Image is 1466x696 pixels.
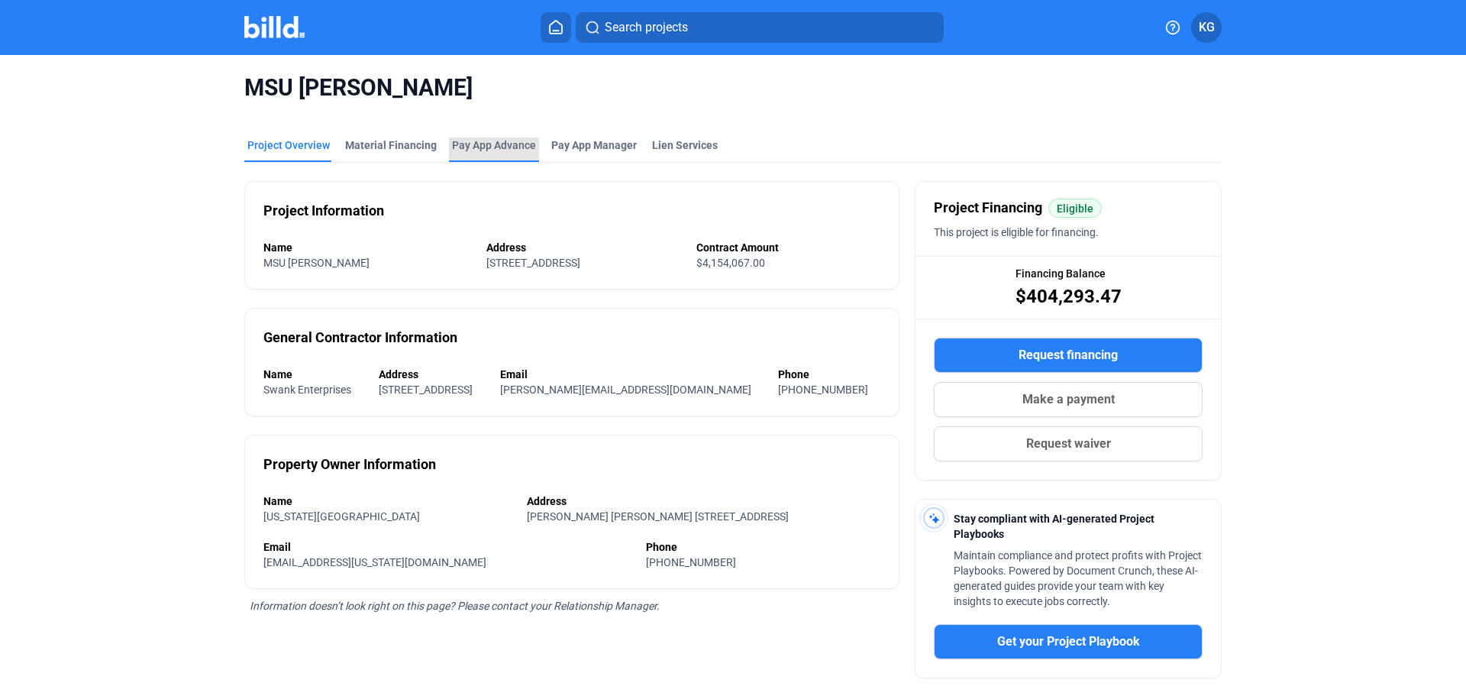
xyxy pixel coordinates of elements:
[696,257,765,269] span: $4,154,067.00
[500,384,751,396] span: [PERSON_NAME][EMAIL_ADDRESS][DOMAIN_NAME]
[244,16,305,38] img: Billd Company Logo
[247,138,330,153] div: Project Overview
[934,382,1203,417] button: Make a payment
[778,367,880,382] div: Phone
[696,240,880,255] div: Contract Amount
[1048,199,1102,218] mat-chip: Eligible
[1199,18,1215,37] span: KG
[379,367,485,382] div: Address
[646,539,880,555] div: Phone
[605,18,688,37] span: Search projects
[997,633,1140,651] span: Get your Project Playbook
[1026,435,1111,453] span: Request waiver
[646,556,736,568] span: [PHONE_NUMBER]
[954,549,1202,607] span: Maintain compliance and protect profits with Project Playbooks. Powered by Document Crunch, these...
[263,367,363,382] div: Name
[778,384,868,396] span: [PHONE_NUMBER]
[263,240,471,255] div: Name
[263,556,486,568] span: [EMAIL_ADDRESS][US_STATE][DOMAIN_NAME]
[1191,12,1222,43] button: KG
[345,138,437,153] div: Material Financing
[263,384,351,396] span: Swank Enterprises
[263,200,384,222] div: Project Information
[263,454,436,475] div: Property Owner Information
[379,384,473,396] span: [STREET_ADDRESS]
[934,426,1203,461] button: Request waiver
[954,513,1154,540] span: Stay compliant with AI-generated Project Playbooks
[1022,390,1115,409] span: Make a payment
[576,12,944,43] button: Search projects
[652,138,718,153] div: Lien Services
[263,257,370,269] span: MSU [PERSON_NAME]
[244,73,1222,102] span: MSU [PERSON_NAME]
[486,240,682,255] div: Address
[263,539,631,555] div: Email
[263,510,420,523] span: [US_STATE][GEOGRAPHIC_DATA]
[934,338,1203,373] button: Request financing
[527,510,789,523] span: [PERSON_NAME] [PERSON_NAME] [STREET_ADDRESS]
[263,327,457,348] div: General Contractor Information
[500,367,764,382] div: Email
[452,138,536,153] div: Pay App Advance
[934,197,1042,219] span: Project Financing
[1019,346,1118,364] span: Request financing
[1016,284,1122,309] span: $404,293.47
[934,624,1203,659] button: Get your Project Playbook
[527,494,880,509] div: Address
[551,138,637,153] span: Pay App Manager
[934,226,1099,238] span: This project is eligible for financing.
[1016,266,1106,281] span: Financing Balance
[250,600,660,612] span: Information doesn’t look right on this page? Please contact your Relationship Manager.
[263,494,512,509] div: Name
[486,257,580,269] span: [STREET_ADDRESS]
